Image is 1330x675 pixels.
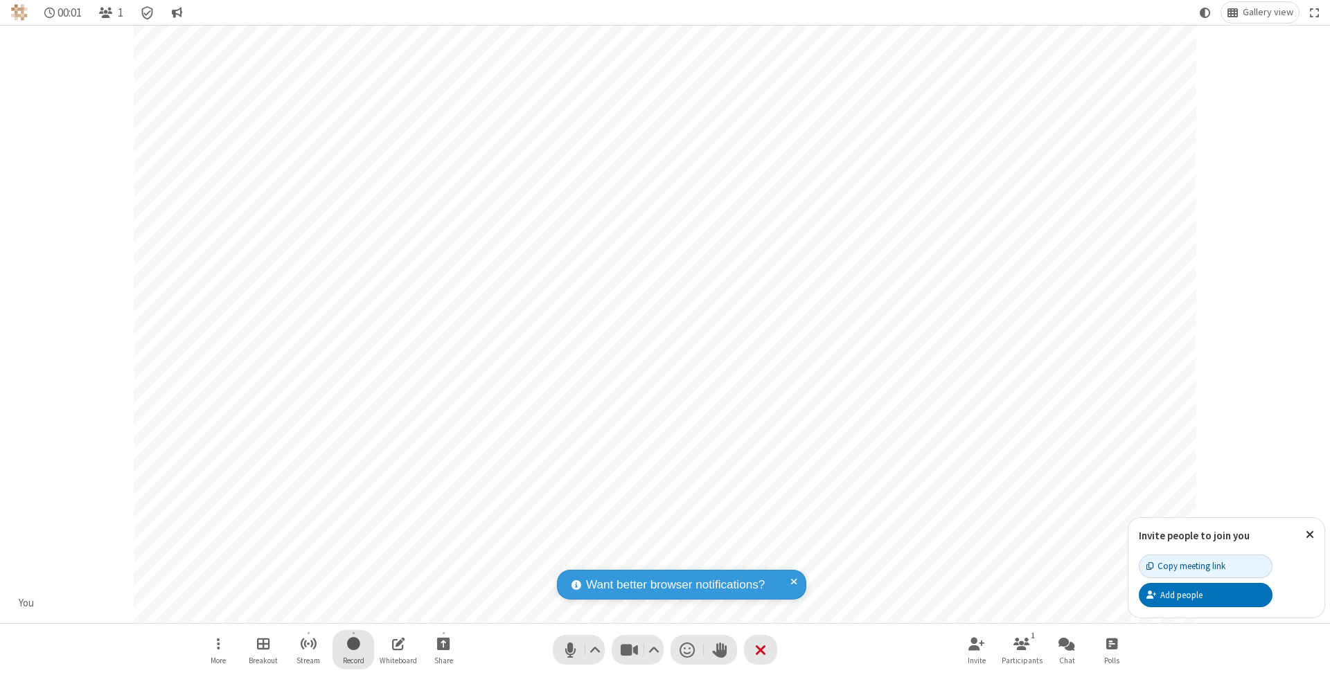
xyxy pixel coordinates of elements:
img: QA Selenium DO NOT DELETE OR CHANGE [11,4,28,21]
span: Share [434,656,453,665]
button: Open participant list [1001,630,1043,669]
button: Fullscreen [1304,2,1325,23]
button: Copy meeting link [1139,555,1273,578]
button: Change layout [1221,2,1299,23]
div: Meeting details Encryption enabled [134,2,161,23]
button: Add people [1139,583,1273,606]
span: Chat [1059,656,1075,665]
span: 00:01 [57,6,82,19]
div: Copy meeting link [1146,559,1225,573]
div: Timer [39,2,88,23]
button: Open poll [1091,630,1133,669]
span: Stream [296,656,320,665]
span: Whiteboard [380,656,417,665]
button: Audio settings [586,635,605,665]
button: Mute (⌘+Shift+A) [553,635,605,665]
button: Close popover [1295,518,1324,552]
button: Open chat [1046,630,1088,669]
span: 1 [118,6,123,19]
span: Participants [1002,656,1043,665]
span: Want better browser notifications? [586,576,765,594]
div: You [14,595,39,611]
button: Raise hand [704,635,737,665]
button: Video setting [645,635,664,665]
button: Open menu [197,630,239,669]
button: Send a reaction [671,635,704,665]
button: Start recording [332,630,374,669]
span: Polls [1104,656,1119,665]
span: Gallery view [1243,7,1293,18]
div: 1 [1027,629,1039,642]
span: Record [343,656,364,665]
button: Stop video (⌘+Shift+V) [612,635,664,665]
button: Invite participants (⌘+Shift+I) [956,630,997,669]
button: Using system theme [1194,2,1216,23]
label: Invite people to join you [1139,529,1250,542]
button: Open participant list [93,2,129,23]
button: Manage Breakout Rooms [242,630,284,669]
span: Breakout [249,656,278,665]
button: Conversation [166,2,188,23]
button: Start streaming [287,630,329,669]
span: Invite [968,656,986,665]
button: End or leave meeting [744,635,777,665]
span: More [211,656,226,665]
button: Open shared whiteboard [378,630,419,669]
button: Start sharing [423,630,464,669]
